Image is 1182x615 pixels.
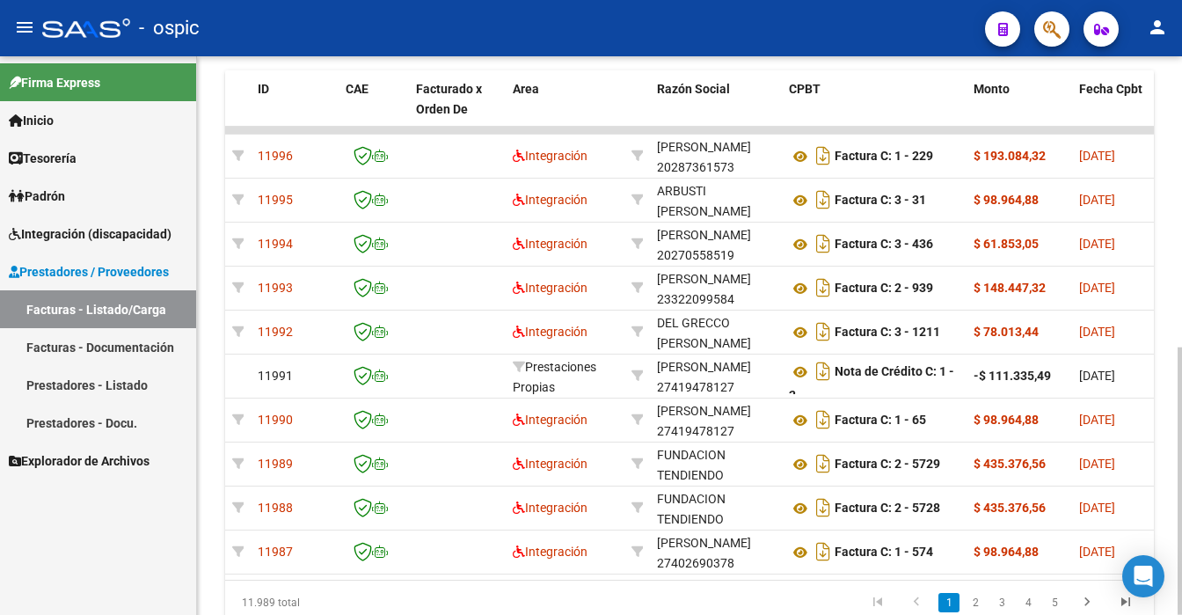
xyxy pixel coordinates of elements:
a: go to first page [861,593,894,612]
div: FUNDACION TENDIENDO PUENTES [657,445,775,505]
span: Padrón [9,187,65,206]
div: 30715605976 [657,489,775,526]
span: ID [258,82,269,96]
span: CAE [346,82,368,96]
i: Descargar documento [812,450,835,478]
datatable-header-cell: Monto [967,70,1072,148]
div: [PERSON_NAME] [657,401,751,421]
i: Descargar documento [812,142,835,170]
span: [DATE] [1079,545,1115,559]
i: Descargar documento [812,230,835,258]
i: Descargar documento [812,538,835,566]
span: Prestadores / Proveedores [9,262,169,282]
span: [DATE] [1079,281,1115,295]
mat-icon: menu [14,17,35,38]
span: [DATE] [1079,193,1115,207]
span: 11993 [258,281,293,295]
span: [DATE] [1079,237,1115,251]
strong: $ 98.964,88 [974,413,1039,427]
span: Area [513,82,539,96]
strong: $ 148.447,32 [974,281,1046,295]
i: Descargar documento [812,494,835,522]
datatable-header-cell: CAE [339,70,409,148]
span: Explorador de Archivos [9,451,150,471]
a: go to last page [1109,593,1142,612]
strong: Factura C: 2 - 5729 [835,458,940,472]
datatable-header-cell: Razón Social [650,70,782,148]
a: go to previous page [900,593,933,612]
datatable-header-cell: ID [251,70,339,148]
div: 23322099584 [657,269,775,306]
a: go to next page [1070,593,1104,612]
div: ARBUSTI [PERSON_NAME] [657,181,775,222]
a: 4 [1018,593,1039,612]
span: [DATE] [1079,369,1115,383]
div: [PERSON_NAME] [657,269,751,289]
span: Facturado x Orden De [416,82,482,116]
span: Integración [513,281,587,295]
a: 1 [938,593,959,612]
span: Integración [513,545,587,559]
span: [DATE] [1079,501,1115,515]
span: Integración [513,193,587,207]
strong: Factura C: 3 - 436 [835,238,933,252]
datatable-header-cell: Area [506,70,624,148]
span: Firma Express [9,73,100,92]
i: Descargar documento [812,357,835,385]
div: 27333114629 [657,181,775,218]
span: Integración [513,501,587,515]
strong: Factura C: 1 - 65 [835,414,926,428]
span: Monto [974,82,1010,96]
strong: Factura C: 2 - 939 [835,282,933,296]
span: Integración [513,149,587,163]
strong: Factura C: 1 - 229 [835,150,933,164]
span: 11994 [258,237,293,251]
span: 11990 [258,413,293,427]
i: Descargar documento [812,318,835,346]
datatable-header-cell: Facturado x Orden De [409,70,506,148]
strong: Factura C: 2 - 5728 [835,502,940,516]
strong: Factura C: 3 - 31 [835,194,926,208]
span: Integración [513,457,587,471]
a: 2 [965,593,986,612]
span: 11995 [258,193,293,207]
strong: Nota de Crédito C: 1 - 2 [789,365,954,403]
span: [DATE] [1079,149,1115,163]
div: [PERSON_NAME] [657,533,751,553]
datatable-header-cell: CPBT [782,70,967,148]
span: 11996 [258,149,293,163]
strong: $ 98.964,88 [974,193,1039,207]
span: [DATE] [1079,457,1115,471]
div: 30715605976 [657,445,775,482]
span: Integración (discapacidad) [9,224,171,244]
div: 27419478127 [657,357,775,394]
datatable-header-cell: Fecha Cpbt [1072,70,1151,148]
a: 3 [991,593,1012,612]
strong: -$ 111.335,49 [974,369,1051,383]
span: Integración [513,325,587,339]
strong: $ 435.376,56 [974,501,1046,515]
span: Inicio [9,111,54,130]
div: FUNDACION TENDIENDO PUENTES [657,489,775,549]
span: [DATE] [1079,413,1115,427]
span: CPBT [789,82,821,96]
span: Razón Social [657,82,730,96]
span: Prestaciones Propias [513,360,596,394]
div: [PERSON_NAME] [657,225,751,245]
div: [PERSON_NAME] [657,137,751,157]
i: Descargar documento [812,186,835,214]
div: Open Intercom Messenger [1122,555,1164,597]
strong: $ 61.853,05 [974,237,1039,251]
span: 11987 [258,545,293,559]
strong: Factura C: 3 - 1211 [835,326,940,340]
a: 5 [1044,593,1065,612]
strong: $ 435.376,56 [974,457,1046,471]
span: Integración [513,237,587,251]
strong: $ 193.084,32 [974,149,1046,163]
div: 27278625228 [657,313,775,350]
div: [PERSON_NAME] [657,357,751,377]
div: 27419478127 [657,401,775,438]
span: Fecha Cpbt [1079,82,1142,96]
div: DEL GRECCO [PERSON_NAME] [657,313,775,354]
i: Descargar documento [812,274,835,302]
